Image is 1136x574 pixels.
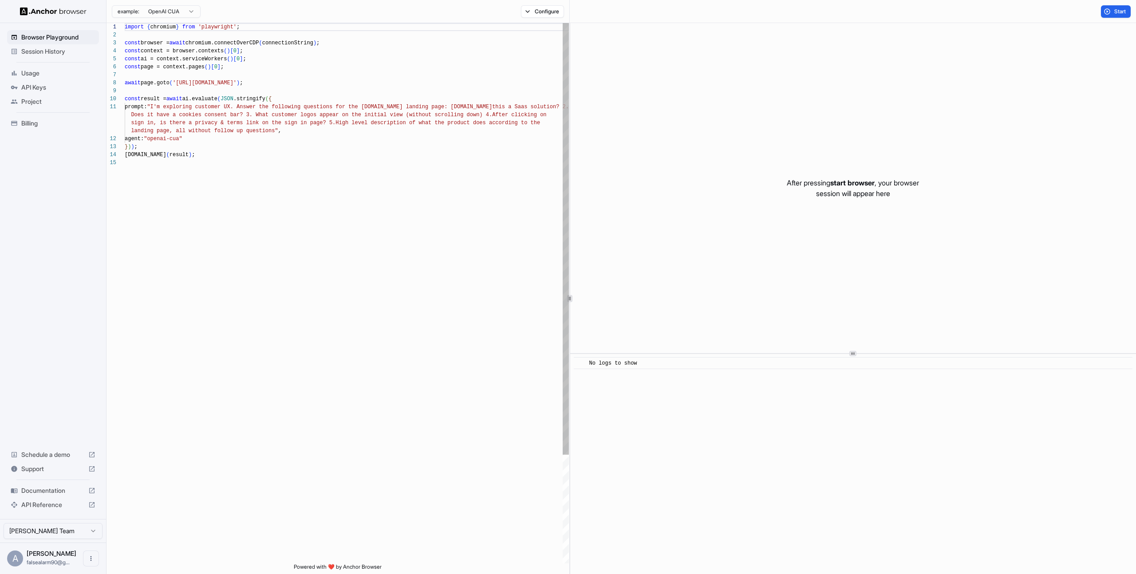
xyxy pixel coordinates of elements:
[237,56,240,62] span: 0
[125,96,141,102] span: const
[265,96,268,102] span: (
[230,56,233,62] span: )
[208,64,211,70] span: )
[451,120,540,126] span: roduct does according to the
[173,80,237,86] span: '[URL][DOMAIN_NAME]'
[106,55,116,63] div: 5
[106,31,116,39] div: 2
[237,48,240,54] span: ]
[7,116,99,130] div: Billing
[106,47,116,55] div: 4
[578,359,583,368] span: ​
[176,24,179,30] span: }
[147,104,307,110] span: "I'm exploring customer UX. Answer the following q
[106,143,116,151] div: 13
[230,48,233,54] span: [
[189,152,192,158] span: )
[20,7,87,16] img: Anchor Logo
[243,56,246,62] span: ;
[1101,5,1131,18] button: Start
[141,40,170,46] span: browser =
[21,486,85,495] span: Documentation
[106,135,116,143] div: 12
[451,112,547,118] span: ling down) 4.After clicking on
[182,96,217,102] span: ai.evaluate
[170,80,173,86] span: (
[7,66,99,80] div: Usage
[134,144,138,150] span: ;
[141,64,205,70] span: page = context.pages
[21,97,95,106] span: Project
[106,71,116,79] div: 7
[106,79,116,87] div: 8
[141,48,224,54] span: context = browser.contexts
[125,48,141,54] span: const
[787,177,919,199] p: After pressing , your browser session will appear here
[131,120,291,126] span: sign in, is there a privacy & terms link on the si
[27,559,70,566] span: falsealarm90@gmail.com
[7,448,99,462] div: Schedule a demo
[291,112,450,118] span: er logos appear on the initial view (without scrol
[237,24,240,30] span: ;
[141,80,170,86] span: page.goto
[21,83,95,92] span: API Keys
[131,144,134,150] span: )
[259,40,262,46] span: (
[192,152,195,158] span: ;
[240,56,243,62] span: ]
[217,64,221,70] span: ]
[21,47,95,56] span: Session History
[7,484,99,498] div: Documentation
[125,144,128,150] span: }
[278,128,281,134] span: ,
[830,178,875,187] span: start browser
[166,152,170,158] span: (
[83,550,99,566] button: Open menu
[128,144,131,150] span: )
[1114,8,1127,15] span: Start
[106,63,116,71] div: 6
[118,8,139,15] span: example:
[27,550,76,557] span: Aleksei Okatev
[233,96,265,102] span: .stringify
[316,40,319,46] span: ;
[492,104,569,110] span: this a Saas solution? 2.
[21,33,95,42] span: Browser Playground
[170,40,185,46] span: await
[7,80,99,94] div: API Keys
[106,23,116,31] div: 1
[7,550,23,566] div: A
[170,152,189,158] span: result
[150,24,176,30] span: chromium
[233,48,237,54] span: 0
[125,56,141,62] span: const
[294,563,382,574] span: Powered with ❤️ by Anchor Browser
[7,498,99,512] div: API Reference
[221,64,224,70] span: ;
[21,69,95,78] span: Usage
[131,128,278,134] span: landing page, all without follow up questions"
[185,40,259,46] span: chromium.connectOverCDP
[106,103,116,111] div: 11
[7,462,99,476] div: Support
[21,119,95,128] span: Billing
[227,48,230,54] span: )
[147,24,150,30] span: {
[21,450,85,459] span: Schedule a demo
[144,136,182,142] span: "openai-cua"
[262,40,313,46] span: connectionString
[125,40,141,46] span: const
[125,104,147,110] span: prompt:
[166,96,182,102] span: await
[125,136,144,142] span: agent:
[521,5,564,18] button: Configure
[240,80,243,86] span: ;
[21,500,85,509] span: API Reference
[237,80,240,86] span: )
[131,112,291,118] span: Does it have a cookies consent bar? 3. What custom
[182,24,195,30] span: from
[268,96,272,102] span: {
[307,104,492,110] span: uestions for the [DOMAIN_NAME] landing page: [DOMAIN_NAME]
[106,87,116,95] div: 9
[217,96,221,102] span: (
